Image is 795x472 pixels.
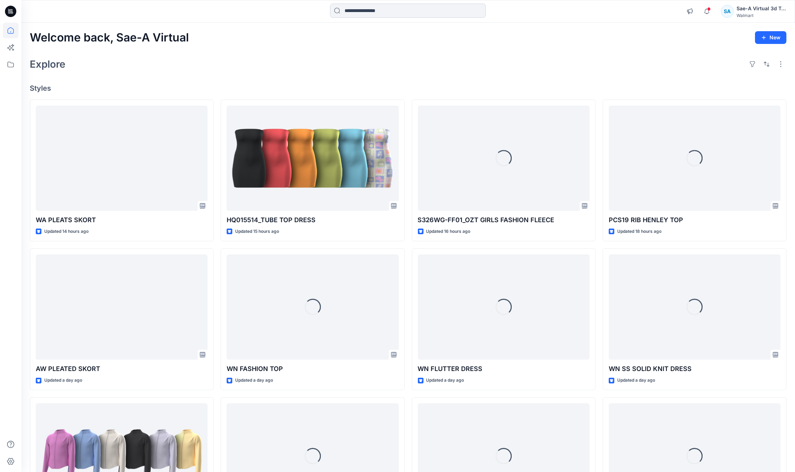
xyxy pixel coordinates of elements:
[426,228,471,235] p: Updated 16 hours ago
[721,5,734,18] div: SA
[227,106,398,211] a: HQ015514_TUBE TOP DRESS
[30,58,66,70] h2: Explore
[30,31,189,44] h2: Welcome back, Sae-A Virtual
[418,364,590,374] p: WN FLUTTER DRESS
[30,84,787,92] h4: Styles
[227,364,398,374] p: WN FASHION TOP
[617,228,661,235] p: Updated 18 hours ago
[36,215,208,225] p: WA PLEATS SKORT
[755,31,787,44] button: New
[426,377,464,384] p: Updated a day ago
[617,377,655,384] p: Updated a day ago
[235,377,273,384] p: Updated a day ago
[227,215,398,225] p: HQ015514_TUBE TOP DRESS
[36,364,208,374] p: AW PLEATED SKORT
[737,4,786,13] div: Sae-A Virtual 3d Team
[737,13,786,18] div: Walmart
[235,228,279,235] p: Updated 15 hours ago
[609,364,780,374] p: WN SS SOLID KNIT DRESS
[44,377,82,384] p: Updated a day ago
[609,215,780,225] p: PCS19 RIB HENLEY TOP
[418,215,590,225] p: S326WG-FF01_OZT GIRLS FASHION FLEECE
[44,228,89,235] p: Updated 14 hours ago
